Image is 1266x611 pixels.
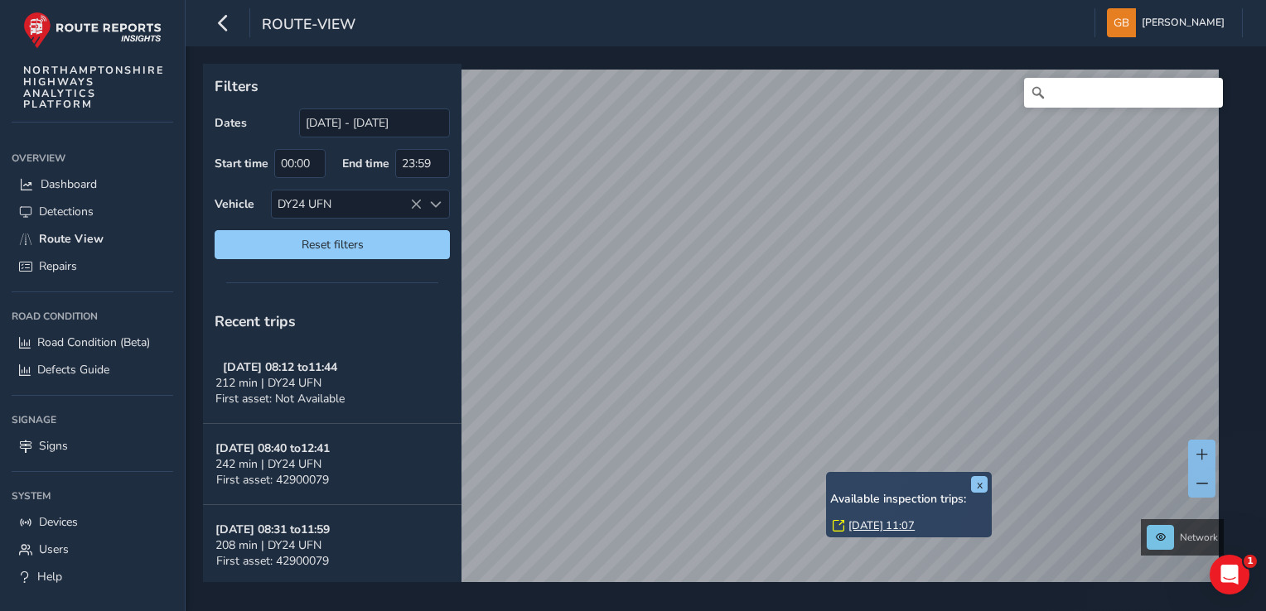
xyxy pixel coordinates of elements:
[1107,8,1230,37] button: [PERSON_NAME]
[216,553,329,569] span: First asset: 42900079
[203,343,461,424] button: [DATE] 08:12 to11:44212 min | DY24 UFNFirst asset: Not Available
[215,456,321,472] span: 242 min | DY24 UFN
[262,14,355,37] span: route-view
[39,438,68,454] span: Signs
[342,156,389,171] label: End time
[215,391,345,407] span: First asset: Not Available
[215,230,450,259] button: Reset filters
[216,472,329,488] span: First asset: 42900079
[12,329,173,356] a: Road Condition (Beta)
[39,514,78,530] span: Devices
[12,484,173,508] div: System
[1210,555,1249,594] iframe: Intercom live chat
[12,198,173,225] a: Detections
[12,225,173,253] a: Route View
[37,362,109,378] span: Defects Guide
[1024,78,1223,108] input: Search
[971,476,988,493] button: x
[203,424,461,505] button: [DATE] 08:40 to12:41242 min | DY24 UFNFirst asset: 42900079
[227,237,437,253] span: Reset filters
[215,522,330,537] strong: [DATE] 08:31 to 11:59
[215,75,450,97] p: Filters
[215,156,268,171] label: Start time
[1244,555,1257,568] span: 1
[215,196,254,212] label: Vehicle
[1180,531,1218,544] span: Network
[39,258,77,274] span: Repairs
[272,190,422,218] div: DY24 UFN
[12,508,173,536] a: Devices
[215,537,321,553] span: 208 min | DY24 UFN
[1142,8,1225,37] span: [PERSON_NAME]
[23,12,162,49] img: rr logo
[12,432,173,459] a: Signs
[215,311,296,331] span: Recent trips
[37,334,150,350] span: Road Condition (Beta)
[215,115,247,131] label: Dates
[12,146,173,171] div: Overview
[39,231,104,247] span: Route View
[37,569,62,585] span: Help
[12,356,173,383] a: Defects Guide
[203,505,461,586] button: [DATE] 08:31 to11:59208 min | DY24 UFNFirst asset: 42900079
[23,65,165,110] span: NORTHAMPTONSHIRE HIGHWAYS ANALYTICS PLATFORM
[12,536,173,563] a: Users
[41,176,97,192] span: Dashboard
[830,493,988,507] h6: Available inspection trips:
[209,70,1219,601] canvas: Map
[215,440,330,456] strong: [DATE] 08:40 to 12:41
[848,518,915,533] a: [DATE] 11:07
[12,304,173,329] div: Road Condition
[12,171,173,198] a: Dashboard
[12,253,173,280] a: Repairs
[12,563,173,590] a: Help
[39,204,94,219] span: Detections
[39,541,69,557] span: Users
[1107,8,1136,37] img: diamond-layout
[215,375,321,391] span: 212 min | DY24 UFN
[223,359,337,375] strong: [DATE] 08:12 to 11:44
[12,407,173,432] div: Signage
